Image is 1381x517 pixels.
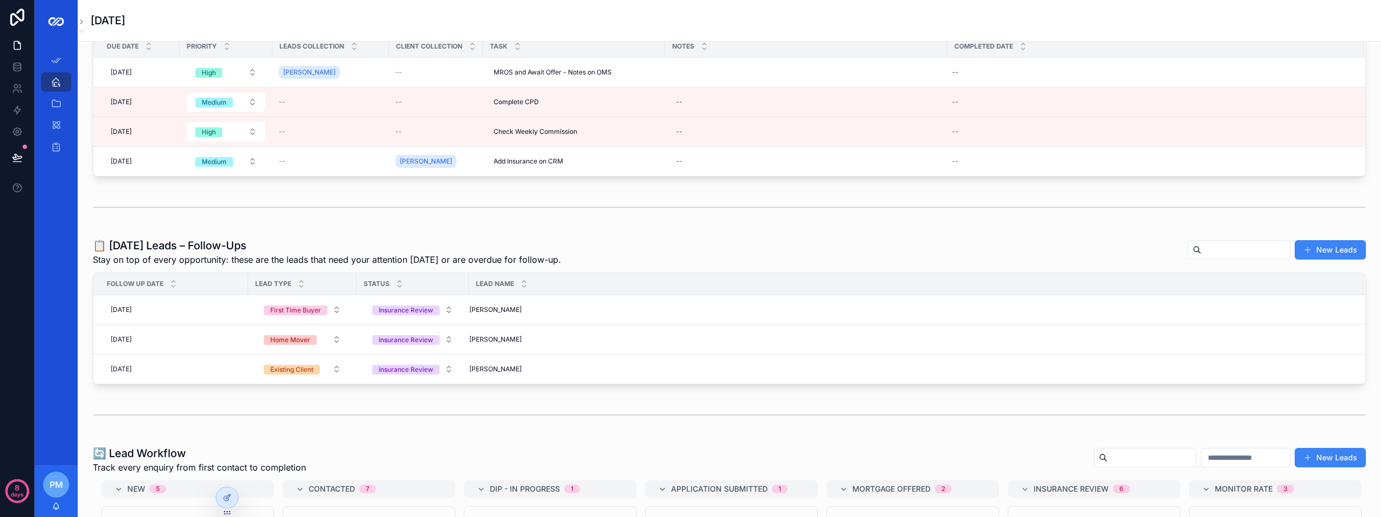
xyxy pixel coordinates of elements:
span: Stay on top of every opportunity: these are the leads that need your attention [DATE] or are over... [93,253,561,266]
span: [DATE] [111,98,132,106]
span: PM [50,478,63,491]
a: -- [948,153,1351,170]
div: 3 [1283,485,1288,493]
div: Existing Client [270,365,313,375]
span: Task [490,42,508,51]
a: -- [672,93,941,111]
a: -- [279,157,382,166]
div: Medium [202,98,227,107]
div: -- [952,68,959,77]
a: Select Button [186,62,266,83]
div: Insurance Review [379,335,433,345]
a: -- [948,123,1351,140]
span: Check Weekly Commission [494,127,577,136]
div: Home Mover [270,335,310,345]
span: Follow Up Date [107,280,163,288]
span: [PERSON_NAME] [469,335,522,344]
a: [PERSON_NAME] [469,305,1351,314]
span: -- [279,127,285,136]
button: Select Button [187,63,265,82]
a: [PERSON_NAME] [469,335,1351,344]
button: Select Button [364,330,462,349]
a: Complete CPD [489,93,659,111]
a: Select Button [363,300,462,320]
span: [DATE] [111,365,132,373]
div: -- [952,98,959,106]
span: -- [395,98,402,106]
span: Client collection [396,42,462,51]
span: [PERSON_NAME] [469,305,522,314]
a: Select Button [363,359,462,379]
div: High [202,127,216,137]
div: -- [676,127,682,136]
a: -- [279,98,382,106]
button: Select Button [187,122,265,141]
a: Select Button [186,151,266,172]
span: [DATE] [111,305,132,314]
div: Medium [202,157,227,167]
span: Due Date [107,42,139,51]
span: Mortgage Offered [852,484,931,494]
a: MROS and Await Offer - Notes on OMS [489,64,659,81]
span: -- [279,98,285,106]
div: First Time Buyer [270,305,321,315]
button: Select Button [255,359,350,379]
a: -- [395,127,476,136]
div: 1 [778,485,781,493]
a: [DATE] [106,64,173,81]
a: [DATE] [106,153,173,170]
a: [PERSON_NAME] [395,155,456,168]
button: Select Button [364,300,462,319]
span: Insurance Review [1034,484,1109,494]
span: Leads collection [279,42,344,51]
div: -- [952,127,959,136]
div: Insurance Review [379,365,433,375]
h1: [DATE] [91,13,125,28]
a: [PERSON_NAME] [279,64,382,81]
a: [DATE] [106,301,242,318]
div: 2 [941,485,945,493]
span: Monitor Rate [1215,484,1273,494]
h1: 📋 [DATE] Leads – Follow-Ups [93,238,561,253]
span: -- [395,68,402,77]
span: MROS and Await Offer - Notes on OMS [494,68,612,77]
span: Complete CPD [494,98,539,106]
span: Status [364,280,389,288]
a: -- [279,127,382,136]
button: Select Button [255,300,350,319]
span: [PERSON_NAME] [469,365,522,373]
a: [PERSON_NAME] [395,153,476,170]
a: [DATE] [106,93,173,111]
span: [PERSON_NAME] [283,68,336,77]
span: Lead Type [255,280,291,288]
a: Select Button [363,329,462,350]
a: [PERSON_NAME] [469,365,1351,373]
div: scrollable content [35,43,78,171]
span: [PERSON_NAME] [400,157,452,166]
a: -- [672,123,941,140]
div: 7 [366,485,370,493]
div: Insurance Review [379,305,433,315]
div: 1 [571,485,573,493]
div: -- [676,157,682,166]
p: 8 [15,482,19,493]
div: -- [676,98,682,106]
span: [DATE] [111,127,132,136]
span: Contacted [309,484,355,494]
button: New Leads [1295,240,1366,260]
span: New [127,484,145,494]
span: Priority [187,42,217,51]
div: 5 [156,485,160,493]
a: -- [395,68,476,77]
p: days [11,487,24,502]
a: -- [948,93,1351,111]
button: New Leads [1295,448,1366,467]
button: Select Button [255,330,350,349]
span: -- [279,157,285,166]
button: Select Button [187,92,265,112]
a: [PERSON_NAME] [279,66,340,79]
a: -- [948,64,1351,81]
a: Add Insurance on CRM [489,153,659,170]
a: -- [672,153,941,170]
